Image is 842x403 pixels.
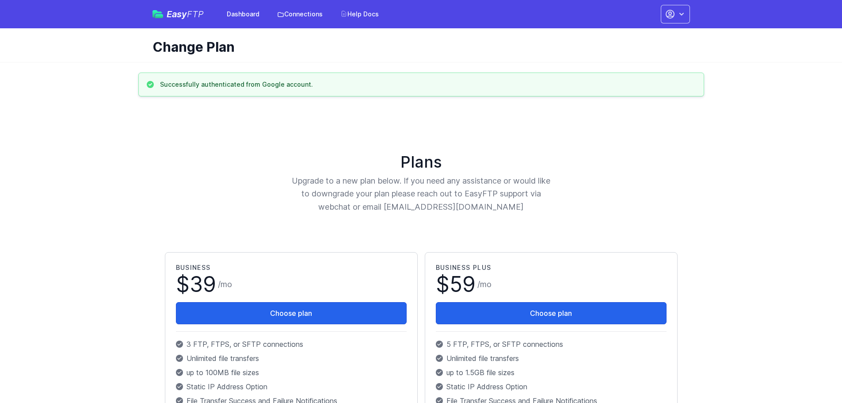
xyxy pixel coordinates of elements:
span: $ [176,274,216,295]
a: EasyFTP [152,10,204,19]
p: up to 1.5GB file sizes [436,367,667,378]
img: easyftp_logo.png [152,10,163,18]
p: 3 FTP, FTPS, or SFTP connections [176,339,407,349]
span: mo [221,280,232,289]
h1: Plans [161,153,681,171]
h3: Successfully authenticated from Google account. [160,80,313,89]
button: Choose plan [176,302,407,324]
h1: Change Plan [152,39,683,55]
p: Upgrade to a new plan below. If you need any assistance or would like to downgrade your plan plea... [291,174,551,213]
a: Dashboard [221,6,265,22]
p: Unlimited file transfers [176,353,407,364]
p: Static IP Address Option [436,381,667,392]
h2: Business [176,263,407,272]
span: 39 [190,271,216,297]
span: mo [480,280,491,289]
a: Help Docs [335,6,384,22]
span: Easy [167,10,204,19]
span: $ [436,274,476,295]
p: Unlimited file transfers [436,353,667,364]
span: / [218,278,232,291]
span: FTP [187,9,204,19]
span: 59 [450,271,476,297]
p: up to 100MB file sizes [176,367,407,378]
button: Choose plan [436,302,667,324]
p: Static IP Address Option [176,381,407,392]
a: Connections [272,6,328,22]
span: / [477,278,491,291]
h2: Business Plus [436,263,667,272]
p: 5 FTP, FTPS, or SFTP connections [436,339,667,349]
